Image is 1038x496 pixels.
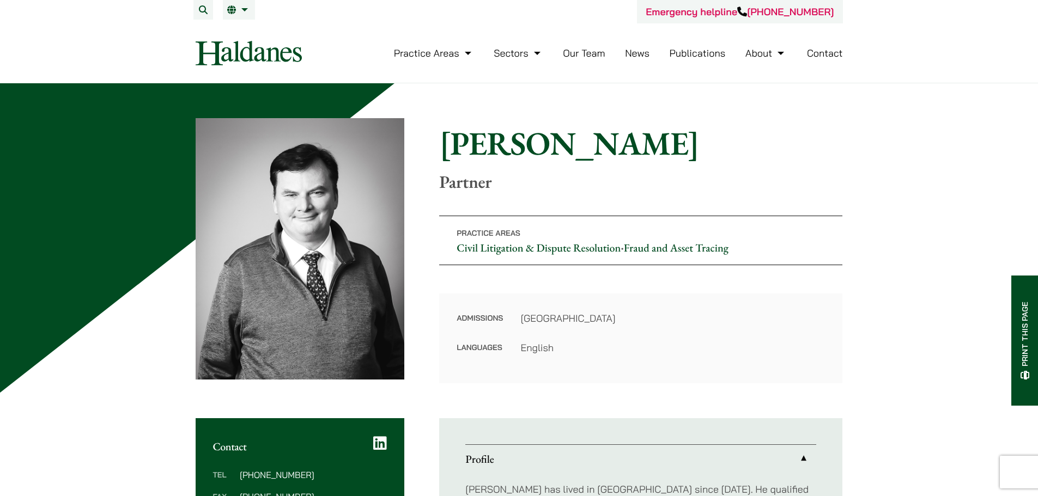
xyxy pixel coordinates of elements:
img: Logo of Haldanes [196,41,302,65]
dd: English [520,340,825,355]
a: Emergency helpline[PHONE_NUMBER] [646,5,834,18]
a: Publications [670,47,726,59]
dt: Tel [213,470,235,492]
dd: [GEOGRAPHIC_DATA] [520,311,825,326]
a: Fraud and Asset Tracing [624,241,729,255]
a: News [625,47,649,59]
a: Civil Litigation & Dispute Resolution [457,241,621,255]
a: LinkedIn [373,436,387,451]
a: About [745,47,787,59]
a: Practice Areas [394,47,474,59]
a: Sectors [494,47,543,59]
a: Profile [465,445,816,473]
p: Partner [439,172,842,192]
h2: Contact [213,440,387,453]
h1: [PERSON_NAME] [439,124,842,163]
a: Our Team [563,47,605,59]
span: Practice Areas [457,228,520,238]
p: • [439,216,842,265]
a: EN [227,5,251,14]
dd: [PHONE_NUMBER] [240,470,387,479]
dt: Languages [457,340,503,355]
a: Contact [807,47,843,59]
dt: Admissions [457,311,503,340]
